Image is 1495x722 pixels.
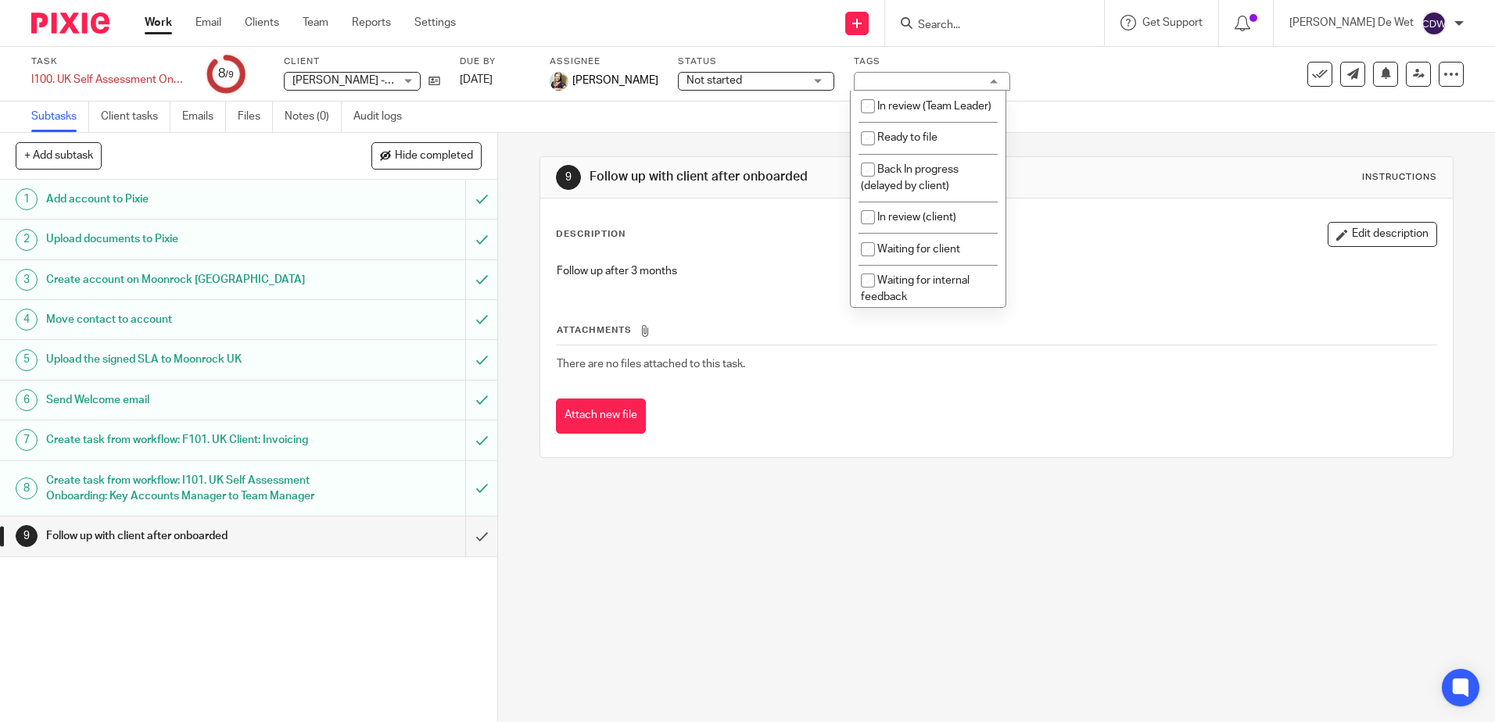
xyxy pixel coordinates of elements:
span: In review (Team Leader) [877,101,991,112]
span: Ready to file [877,132,938,143]
h1: Move contact to account [46,308,315,331]
img: Karin%20-%20Pic%202.jpg [550,72,568,91]
label: Status [678,55,834,68]
a: Client tasks [101,102,170,132]
span: Attachments [557,326,632,334]
h1: Create account on Moonrock [GEOGRAPHIC_DATA] [46,268,315,291]
div: 7 [16,429,38,451]
a: Work [145,15,172,30]
span: In review (client) [877,212,956,223]
label: Assignee [550,55,658,68]
button: Hide completed [371,142,482,169]
label: Task [31,55,188,68]
input: Search [916,19,1057,33]
h1: Create task from workflow: F101. UK Client: Invoicing [46,428,315,452]
span: [PERSON_NAME] - GUK2511 [292,75,434,86]
div: 8 [16,477,38,499]
span: Back In progress (delayed by client) [861,164,959,191]
span: Waiting for client [877,244,960,255]
h1: Follow up with client after onboarded [46,524,315,548]
h1: Send Welcome email [46,388,315,412]
div: 8 [218,65,234,83]
p: [PERSON_NAME] De Wet [1289,15,1414,30]
a: Settings [414,15,456,30]
label: Due by [460,55,530,68]
a: Reports [352,15,391,30]
button: Edit description [1328,222,1437,247]
h1: Add account to Pixie [46,188,315,211]
div: 5 [16,349,38,371]
a: Team [303,15,328,30]
label: Tags [854,55,1010,68]
p: Description [556,228,626,241]
div: 2 [16,229,38,251]
a: Audit logs [353,102,414,132]
div: 4 [16,309,38,331]
div: 3 [16,269,38,291]
label: Client [284,55,440,68]
small: /9 [225,70,234,79]
img: Pixie [31,13,109,34]
a: Clients [245,15,279,30]
button: Attach new file [556,399,646,434]
div: 9 [16,525,38,547]
button: + Add subtask [16,142,102,169]
div: Instructions [1362,171,1437,184]
span: Hide completed [395,150,473,163]
h1: Follow up with client after onboarded [590,169,1030,185]
span: Waiting for internal feedback [861,275,970,302]
span: [DATE] [460,74,493,85]
p: Follow up after 3 months [557,263,1436,279]
img: svg%3E [1422,11,1447,36]
div: 9 [556,165,581,190]
div: 6 [16,389,38,411]
div: 1 [16,188,38,210]
div: I100. UK Self Assessment Onboarding: Key Accounts Manager [31,72,188,88]
a: Emails [182,102,226,132]
span: There are no files attached to this task. [557,359,745,370]
span: Not started [687,75,742,86]
h1: Upload documents to Pixie [46,227,315,251]
h1: Create task from workflow: I101. UK Self Assessment Onboarding: Key Accounts Manager to Team Manager [46,469,315,509]
a: Email [195,15,221,30]
a: Files [238,102,273,132]
h1: Upload the signed SLA to Moonrock UK [46,348,315,371]
a: Subtasks [31,102,89,132]
span: Get Support [1142,17,1203,28]
span: [PERSON_NAME] [572,73,658,88]
a: Notes (0) [285,102,342,132]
